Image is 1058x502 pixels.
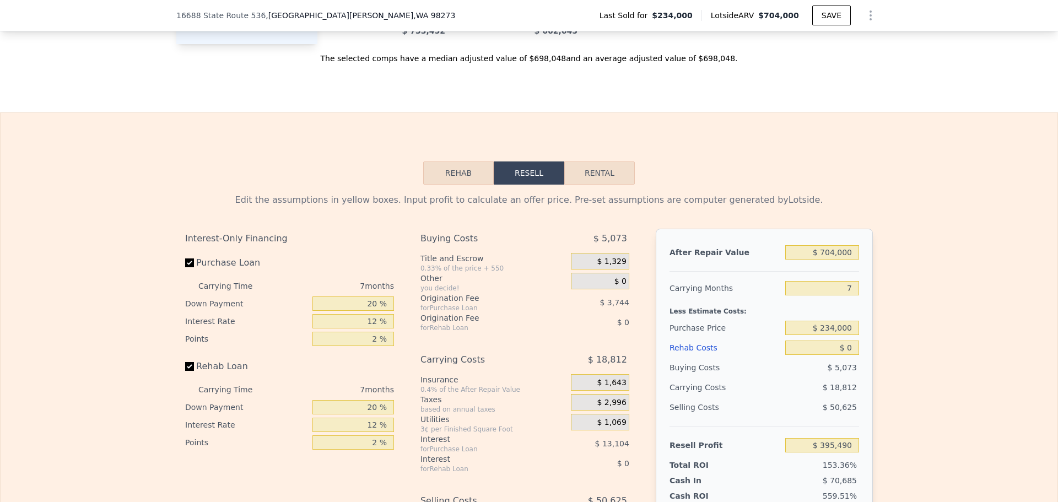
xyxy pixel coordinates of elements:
div: for Rehab Loan [420,323,543,332]
button: Rental [564,161,635,185]
span: $ 5,073 [828,363,857,372]
span: $ 18,812 [823,383,857,392]
div: 3¢ per Finished Square Foot [420,425,566,434]
div: 0.33% of the price + 550 [420,264,566,273]
span: $704,000 [758,11,799,20]
span: $ 18,812 [588,350,627,370]
div: Cash In [670,475,738,486]
div: Interest Rate [185,416,308,434]
span: $ 13,104 [595,439,629,448]
div: Interest [420,434,543,445]
span: 16688 State Route 536 [176,10,266,21]
span: $ 0 [614,277,627,287]
div: Carrying Costs [670,377,738,397]
div: The selected comps have a median adjusted value of $698,048 and an average adjusted value of $698... [176,44,882,64]
div: Cash ROI [670,490,749,501]
div: Title and Escrow [420,253,566,264]
span: $ 3,744 [600,298,629,307]
div: Buying Costs [420,229,543,249]
div: Origination Fee [420,312,543,323]
span: Last Sold for [600,10,652,21]
div: for Purchase Loan [420,304,543,312]
div: 0.4% of the After Repair Value [420,385,566,394]
div: Utilities [420,414,566,425]
button: Resell [494,161,564,185]
span: $ 50,625 [823,403,857,412]
div: Edit the assumptions in yellow boxes. Input profit to calculate an offer price. Pre-set assumptio... [185,193,873,207]
span: , WA 98273 [413,11,455,20]
span: $ 1,643 [597,378,626,388]
div: Points [185,330,308,348]
div: After Repair Value [670,242,781,262]
span: 153.36% [823,461,857,469]
div: Rehab Costs [670,338,781,358]
span: $ 0 [617,459,629,468]
div: for Rehab Loan [420,465,543,473]
div: Interest-Only Financing [185,229,394,249]
div: Interest Rate [185,312,308,330]
div: Carrying Costs [420,350,543,370]
div: based on annual taxes [420,405,566,414]
input: Purchase Loan [185,258,194,267]
div: Purchase Price [670,318,781,338]
span: $ 2,996 [597,398,626,408]
div: you decide! [420,284,566,293]
div: Other [420,273,566,284]
div: 7 months [274,381,394,398]
span: 559.51% [823,492,857,500]
span: $ 70,685 [823,476,857,485]
button: Rehab [423,161,494,185]
div: Down Payment [185,398,308,416]
label: Purchase Loan [185,253,308,273]
div: Insurance [420,374,566,385]
div: Resell Profit [670,435,781,455]
div: Buying Costs [670,358,781,377]
div: Total ROI [670,460,738,471]
div: Selling Costs [670,397,781,417]
div: Carrying Time [198,381,270,398]
div: Down Payment [185,295,308,312]
div: Points [185,434,308,451]
span: $234,000 [652,10,693,21]
input: Rehab Loan [185,362,194,371]
span: Lotside ARV [711,10,758,21]
div: for Purchase Loan [420,445,543,454]
button: Show Options [860,4,882,26]
span: $ 1,069 [597,418,626,428]
div: Less Estimate Costs: [670,298,859,318]
span: $ 0 [617,318,629,327]
label: Rehab Loan [185,357,308,376]
button: SAVE [812,6,851,25]
div: Origination Fee [420,293,543,304]
span: $ 1,329 [597,257,626,267]
div: 7 months [274,277,394,295]
div: Interest [420,454,543,465]
div: Carrying Months [670,278,781,298]
div: Carrying Time [198,277,270,295]
span: , [GEOGRAPHIC_DATA][PERSON_NAME] [266,10,455,21]
div: Taxes [420,394,566,405]
span: $ 5,073 [593,229,627,249]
